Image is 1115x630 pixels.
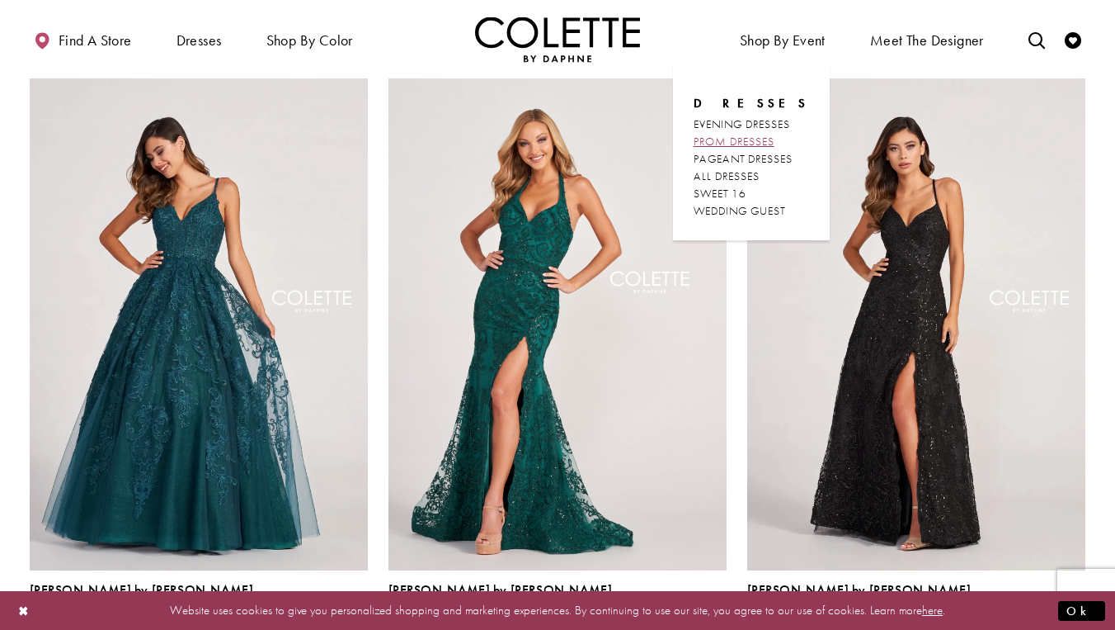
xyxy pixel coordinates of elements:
span: Find a store [59,32,132,49]
span: PROM DRESSES [694,134,774,149]
span: Dresses [694,95,809,111]
a: Meet the designer [866,17,988,62]
span: Dresses [172,17,226,62]
span: Meet the designer [870,32,984,49]
a: ALL DRESSES [694,168,809,185]
span: [PERSON_NAME] by [PERSON_NAME] [30,581,253,599]
span: ALL DRESSES [694,168,760,183]
div: Colette by Daphne Style No. CL2028 [747,583,971,618]
a: EVENING DRESSES [694,116,809,133]
a: Visit Colette by Daphne Style No. CL2026 Page [30,78,368,571]
span: Shop By Event [736,17,830,62]
div: Colette by Daphne Style No. CL2027 [388,583,612,618]
span: SWEET 16 [694,186,746,201]
button: Submit Dialog [1058,600,1105,621]
span: PAGEANT DRESSES [694,151,793,166]
a: Toggle search [1024,17,1049,62]
span: [PERSON_NAME] by [PERSON_NAME] [747,581,971,599]
div: Colette by Daphne Style No. CL2026 [30,583,253,618]
p: Website uses cookies to give you personalized shopping and marketing experiences. By continuing t... [119,599,996,622]
a: WEDDING GUEST [694,202,809,220]
span: Shop by color [266,32,353,49]
span: Shop by color [262,17,357,62]
span: [PERSON_NAME] by [PERSON_NAME] [388,581,612,599]
a: Visit Colette by Daphne Style No. CL2027 Page [388,78,727,571]
a: here [922,602,943,618]
a: Check Wishlist [1061,17,1085,62]
a: PAGEANT DRESSES [694,150,809,168]
a: Find a store [30,17,135,62]
span: Dresses [176,32,222,49]
img: Colette by Daphne [475,17,640,62]
a: PROM DRESSES [694,133,809,150]
span: EVENING DRESSES [694,116,790,131]
a: SWEET 16 [694,185,809,202]
span: WEDDING GUEST [694,203,785,218]
a: Visit Home Page [475,17,640,62]
span: Shop By Event [740,32,826,49]
button: Close Dialog [10,596,38,625]
a: Visit Colette by Daphne Style No. CL2028 Page [747,78,1085,571]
